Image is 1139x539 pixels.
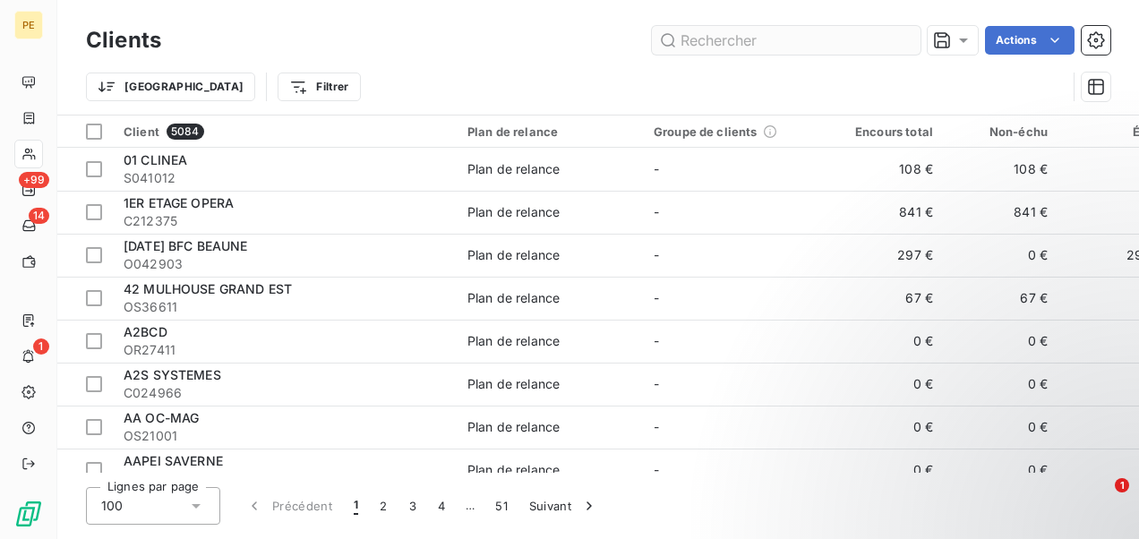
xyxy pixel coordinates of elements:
[86,73,255,101] button: [GEOGRAPHIC_DATA]
[654,419,659,434] span: -
[235,487,343,525] button: Précédent
[467,461,560,479] div: Plan de relance
[456,492,484,520] span: …
[14,11,43,39] div: PE
[398,487,427,525] button: 3
[19,172,49,188] span: +99
[654,124,758,139] span: Groupe de clients
[654,462,659,477] span: -
[101,497,123,515] span: 100
[467,160,560,178] div: Plan de relance
[124,152,187,167] span: 01 CLINEA
[354,497,358,515] span: 1
[467,289,560,307] div: Plan de relance
[467,418,560,436] div: Plan de relance
[467,203,560,221] div: Plan de relance
[1078,478,1121,521] iframe: Intercom live chat
[124,324,167,339] span: A2BCD
[829,363,944,406] td: 0 €
[840,124,933,139] div: Encours total
[944,191,1058,234] td: 841 €
[829,148,944,191] td: 108 €
[124,427,446,445] span: OS21001
[33,338,49,355] span: 1
[124,281,292,296] span: 42 MULHOUSE GRAND EST
[654,161,659,176] span: -
[124,124,159,139] span: Client
[467,375,560,393] div: Plan de relance
[518,487,609,525] button: Suivant
[467,332,560,350] div: Plan de relance
[944,234,1058,277] td: 0 €
[829,234,944,277] td: 297 €
[654,290,659,305] span: -
[467,246,560,264] div: Plan de relance
[484,487,518,525] button: 51
[343,487,369,525] button: 1
[124,410,199,425] span: AA OC-MAG
[14,211,42,240] a: 14
[781,365,1139,491] iframe: Intercom notifications message
[652,26,921,55] input: Rechercher
[654,376,659,391] span: -
[654,247,659,262] span: -
[167,124,204,140] span: 5084
[124,367,221,382] span: A2S SYSTEMES
[278,73,360,101] button: Filtrer
[124,298,446,316] span: OS36611
[124,169,446,187] span: S041012
[124,212,446,230] span: C212375
[467,124,632,139] div: Plan de relance
[124,384,446,402] span: C024966
[369,487,398,525] button: 2
[29,208,49,224] span: 14
[124,238,248,253] span: [DATE] BFC BEAUNE
[124,453,223,468] span: AAPEI SAVERNE
[124,195,234,210] span: 1ER ETAGE OPERA
[944,363,1058,406] td: 0 €
[654,204,659,219] span: -
[829,191,944,234] td: 841 €
[654,333,659,348] span: -
[944,320,1058,363] td: 0 €
[124,341,446,359] span: OR27411
[124,470,446,488] span: OS24859
[86,24,161,56] h3: Clients
[1115,478,1129,492] span: 1
[14,500,43,528] img: Logo LeanPay
[124,255,446,273] span: O042903
[427,487,456,525] button: 4
[944,148,1058,191] td: 108 €
[14,175,42,204] a: +99
[944,277,1058,320] td: 67 €
[955,124,1048,139] div: Non-échu
[829,320,944,363] td: 0 €
[829,277,944,320] td: 67 €
[985,26,1075,55] button: Actions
